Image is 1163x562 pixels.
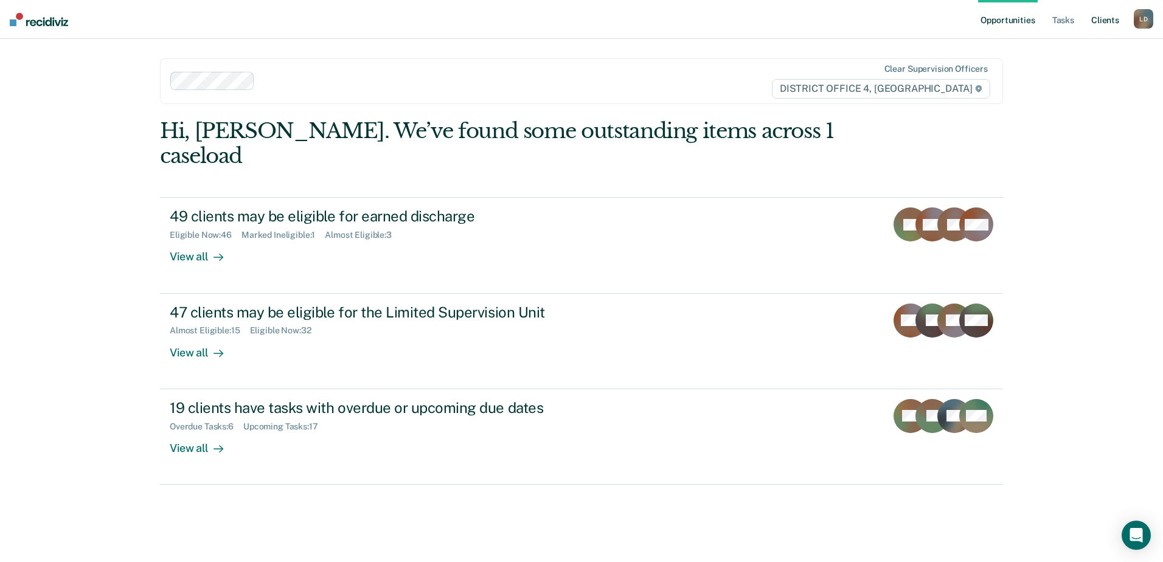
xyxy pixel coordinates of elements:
[170,230,241,240] div: Eligible Now : 46
[170,207,597,225] div: 49 clients may be eligible for earned discharge
[160,119,835,168] div: Hi, [PERSON_NAME]. We’ve found some outstanding items across 1 caseload
[250,325,321,336] div: Eligible Now : 32
[160,294,1003,389] a: 47 clients may be eligible for the Limited Supervision UnitAlmost Eligible:15Eligible Now:32View all
[170,431,238,455] div: View all
[325,230,401,240] div: Almost Eligible : 3
[1134,9,1153,29] button: LD
[160,197,1003,293] a: 49 clients may be eligible for earned dischargeEligible Now:46Marked Ineligible:1Almost Eligible:...
[241,230,325,240] div: Marked Ineligible : 1
[160,389,1003,485] a: 19 clients have tasks with overdue or upcoming due datesOverdue Tasks:6Upcoming Tasks:17View all
[1122,521,1151,550] div: Open Intercom Messenger
[884,64,988,74] div: Clear supervision officers
[170,336,238,359] div: View all
[243,421,328,432] div: Upcoming Tasks : 17
[170,399,597,417] div: 19 clients have tasks with overdue or upcoming due dates
[170,421,243,432] div: Overdue Tasks : 6
[1134,9,1153,29] div: L D
[170,304,597,321] div: 47 clients may be eligible for the Limited Supervision Unit
[170,325,250,336] div: Almost Eligible : 15
[10,13,68,26] img: Recidiviz
[772,79,990,99] span: DISTRICT OFFICE 4, [GEOGRAPHIC_DATA]
[170,240,238,264] div: View all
